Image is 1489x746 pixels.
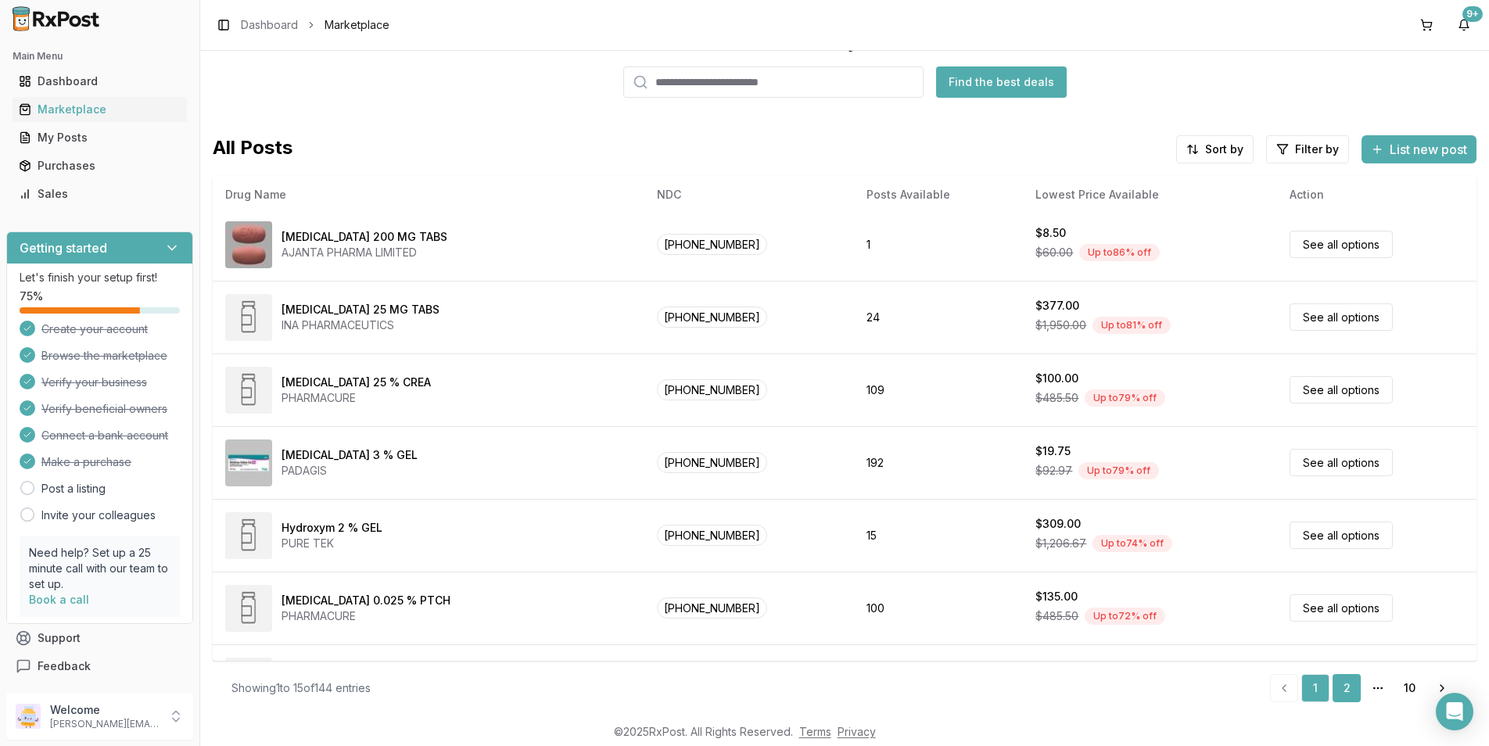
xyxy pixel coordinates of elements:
span: 75 % [20,289,43,304]
a: Sales [13,180,187,208]
span: $1,206.67 [1035,536,1086,551]
div: PURE TEK [282,536,382,551]
span: Feedback [38,658,91,674]
a: See all options [1290,522,1393,549]
td: 100 [854,644,1023,717]
img: Capsaicin 0.025 % PTCH [225,585,272,632]
span: $60.00 [1035,245,1073,260]
p: [PERSON_NAME][EMAIL_ADDRESS][DOMAIN_NAME] [50,718,159,730]
button: Find the best deals [936,66,1067,98]
div: Up to 79 % off [1085,389,1165,407]
span: Sort by [1205,142,1243,157]
div: $100.00 [1035,371,1078,386]
span: Verify beneficial owners [41,401,167,417]
span: $92.97 [1035,463,1072,479]
a: Marketplace [13,95,187,124]
span: [PHONE_NUMBER] [657,597,767,619]
nav: breadcrumb [241,17,389,33]
span: $485.50 [1035,608,1078,624]
div: Sales [19,186,181,202]
img: User avatar [16,704,41,729]
span: [PHONE_NUMBER] [657,234,767,255]
button: List new post [1362,135,1476,163]
div: PHARMACURE [282,390,431,406]
a: Privacy [838,725,876,738]
span: [PHONE_NUMBER] [657,307,767,328]
p: Need help? Set up a 25 minute call with our team to set up. [29,545,170,592]
a: See all options [1290,449,1393,476]
img: Methyl Salicylate 10 % PTCH [225,658,272,705]
img: Entacapone 200 MG TABS [225,221,272,268]
span: All Posts [213,135,292,163]
div: Up to 72 % off [1085,608,1165,625]
img: Diclofenac Potassium 25 MG TABS [225,294,272,341]
span: Browse the marketplace [41,348,167,364]
img: Hydroxym 2 % GEL [225,512,272,559]
a: See all options [1290,231,1393,258]
span: $1,950.00 [1035,317,1086,333]
h2: Main Menu [13,50,187,63]
span: [PHONE_NUMBER] [657,525,767,546]
td: 192 [854,426,1023,499]
span: $485.50 [1035,390,1078,406]
a: See all options [1290,303,1393,331]
button: Marketplace [6,97,193,122]
a: Post a listing [41,481,106,497]
td: 1 [854,208,1023,281]
a: Dashboard [241,17,298,33]
a: 10 [1395,674,1423,702]
div: [MEDICAL_DATA] 0.025 % PTCH [282,593,450,608]
div: [MEDICAL_DATA] 200 MG TABS [282,229,447,245]
button: Dashboard [6,69,193,94]
span: List new post [1390,140,1467,159]
div: 9+ [1462,6,1483,22]
a: Dashboard [13,67,187,95]
a: List new post [1362,143,1476,159]
td: 24 [854,281,1023,353]
a: 1 [1301,674,1329,702]
button: 9+ [1451,13,1476,38]
div: $8.50 [1035,225,1066,241]
span: Filter by [1295,142,1339,157]
p: Let's finish your setup first! [20,270,180,285]
span: Create your account [41,321,148,337]
button: Purchases [6,153,193,178]
button: Sales [6,181,193,206]
div: $19.75 [1035,443,1071,459]
div: Up to 79 % off [1078,462,1159,479]
th: NDC [644,176,855,213]
img: Diclofenac Sodium 3 % GEL [225,439,272,486]
th: Drug Name [213,176,644,213]
a: Invite your colleagues [41,507,156,523]
div: My Posts [19,130,181,145]
a: Purchases [13,152,187,180]
div: Marketplace [19,102,181,117]
div: [MEDICAL_DATA] 25 % CREA [282,375,431,390]
button: Sort by [1176,135,1254,163]
div: [MEDICAL_DATA] 25 MG TABS [282,302,440,317]
div: AJANTA PHARMA LIMITED [282,245,447,260]
p: Welcome [50,702,159,718]
th: Lowest Price Available [1023,176,1277,213]
div: INA PHARMACEUTICS [282,317,440,333]
div: Hydroxym 2 % GEL [282,520,382,536]
div: PADAGIS [282,463,418,479]
img: Methyl Salicylate 25 % CREA [225,367,272,414]
img: RxPost Logo [6,6,106,31]
a: Book a call [29,593,89,606]
div: $135.00 [1035,589,1078,604]
div: Dashboard [19,74,181,89]
td: 100 [854,572,1023,644]
div: $377.00 [1035,298,1079,314]
a: My Posts [13,124,187,152]
nav: pagination [1270,674,1458,702]
span: Connect a bank account [41,428,168,443]
button: Support [6,624,193,652]
td: 15 [854,499,1023,572]
button: Filter by [1266,135,1349,163]
span: Marketplace [325,17,389,33]
a: See all options [1290,376,1393,403]
a: Go to next page [1426,674,1458,702]
span: [PHONE_NUMBER] [657,379,767,400]
a: See all options [1290,594,1393,622]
